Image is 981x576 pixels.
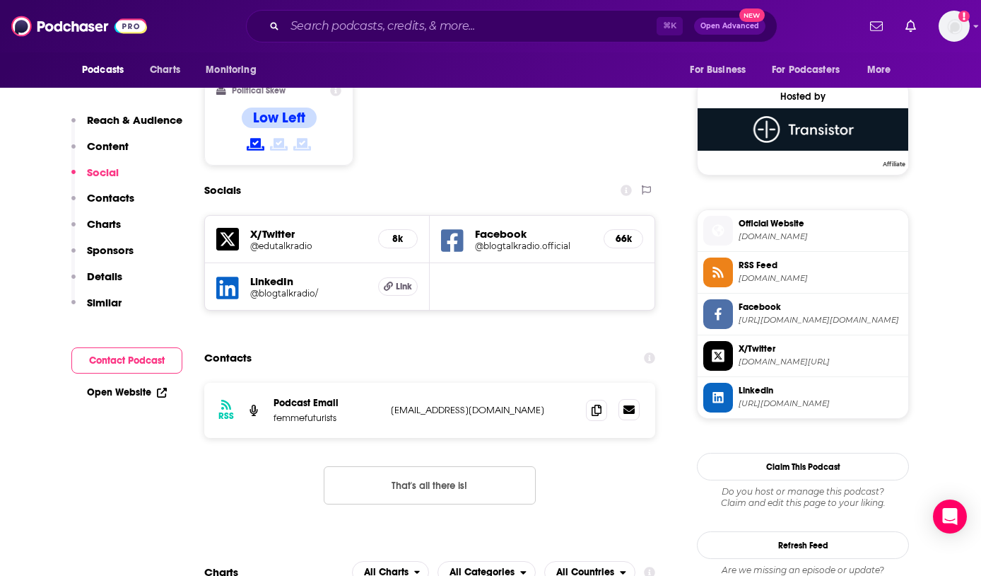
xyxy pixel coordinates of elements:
div: Hosted by [698,91,908,103]
span: Open Advanced [700,23,759,30]
a: Show notifications dropdown [900,14,922,38]
h5: 66k [616,233,631,245]
h2: Socials [204,177,241,204]
button: Show profile menu [939,11,970,42]
a: X/Twitter[DOMAIN_NAME][URL] [703,341,903,371]
h3: RSS [218,410,234,422]
button: Social [71,166,119,192]
span: Linkedin [739,384,903,397]
span: Monitoring [206,60,256,80]
a: Open Website [87,386,167,398]
a: Link [378,277,418,296]
p: Content [87,139,129,153]
button: Sponsors [71,243,134,270]
p: Contacts [87,191,134,205]
button: open menu [196,57,274,83]
span: ⌘ K [657,17,683,35]
button: Contact Podcast [71,347,182,374]
button: Claim This Podcast [697,453,909,480]
a: Charts [141,57,189,83]
button: Details [71,270,122,296]
img: User Profile [939,11,970,42]
span: Affiliate [880,160,908,168]
span: Do you host or manage this podcast? [697,486,909,497]
h5: 8k [390,233,406,245]
a: Official Website[DOMAIN_NAME] [703,216,903,246]
span: edutalk.transistor.fm [739,231,903,242]
span: Podcasts [82,60,124,80]
button: Nothing here. [324,466,536,505]
h2: Contacts [204,345,252,371]
p: Similar [87,296,122,309]
p: Sponsors [87,243,134,257]
button: Open AdvancedNew [694,18,765,35]
p: Details [87,270,122,283]
button: Charts [71,217,121,243]
span: Logged in as Lizmwetzel [939,11,970,42]
h5: X/Twitter [250,227,367,241]
button: Refresh Feed [697,531,909,559]
a: @blogtalkradio/ [250,288,367,299]
h4: Low Left [253,109,305,127]
img: Transistor [698,108,908,151]
button: Contacts [71,191,134,217]
input: Search podcasts, credits, & more... [285,15,657,38]
span: feeds.transistor.fm [739,273,903,284]
button: Reach & Audience [71,113,182,139]
span: X/Twitter [739,342,903,355]
button: open menu [763,57,860,83]
a: Transistor [698,108,908,166]
span: More [867,60,891,80]
h5: LinkedIn [250,275,367,288]
span: twitter.com/edutalkradio [739,357,903,367]
p: femmefuturists [274,412,380,424]
button: Content [71,139,129,166]
span: Official Website [739,217,903,230]
span: Facebook [739,301,903,313]
div: Claim and edit this page to your liking. [697,486,909,509]
a: Facebook[URL][DOMAIN_NAME][DOMAIN_NAME] [703,299,903,329]
p: Podcast Email [274,397,380,409]
span: For Podcasters [772,60,840,80]
a: Linkedin[URL][DOMAIN_NAME] [703,383,903,413]
button: open menu [857,57,909,83]
span: New [739,8,765,22]
span: For Business [690,60,746,80]
span: Link [396,281,412,292]
span: RSS Feed [739,259,903,272]
a: RSS Feed[DOMAIN_NAME] [703,258,903,287]
a: @blogtalkradio.official [475,241,592,251]
h2: Political Skew [232,86,286,96]
p: Charts [87,217,121,231]
p: [EMAIL_ADDRESS][DOMAIN_NAME] [391,404,575,416]
h5: Facebook [475,227,592,241]
span: https://www.linkedin.com/company/blogtalkradio/ [739,398,903,409]
p: Reach & Audience [87,113,182,127]
button: open menu [72,57,142,83]
div: Search podcasts, credits, & more... [246,10,777,42]
div: Open Intercom Messenger [933,500,967,534]
span: https://www.facebook.com/blogtalkradio.official [739,315,903,326]
img: Podchaser - Follow, Share and Rate Podcasts [11,13,147,40]
a: @edutalkradio [250,241,367,251]
a: Show notifications dropdown [864,14,888,38]
button: Similar [71,296,122,322]
p: Social [87,166,119,179]
svg: Add a profile image [958,11,970,22]
span: Charts [150,60,180,80]
button: open menu [680,57,763,83]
